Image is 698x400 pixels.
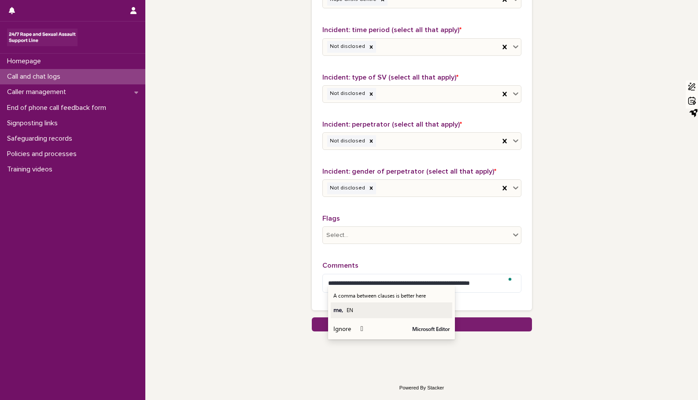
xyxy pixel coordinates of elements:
img: rhQMoQhaT3yELyF149Cw [7,29,78,46]
textarea: To enrich screen reader interactions, please activate Accessibility in Grammarly extension settings [322,274,521,293]
p: Caller management [4,88,73,96]
p: Safeguarding records [4,135,79,143]
p: Call and chat logs [4,73,67,81]
div: Not disclosed [327,88,366,100]
p: Homepage [4,57,48,65]
div: Not disclosed [327,182,366,194]
span: Comments [322,262,358,269]
span: Incident: time period (select all that apply) [322,26,462,33]
p: End of phone call feedback form [4,104,113,112]
button: Save [312,317,532,331]
p: Signposting links [4,119,65,127]
span: Incident: type of SV (select all that apply) [322,74,458,81]
span: Incident: gender of perpetrator (select all that apply) [322,168,496,175]
div: Not disclosed [327,135,366,147]
p: Policies and processes [4,150,84,158]
div: Not disclosed [327,41,366,53]
span: Flags [322,215,340,222]
p: Training videos [4,165,59,174]
div: Select... [326,231,348,240]
a: Powered By Stacker [399,385,444,390]
span: Incident: perpetrator (select all that apply) [322,121,462,128]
